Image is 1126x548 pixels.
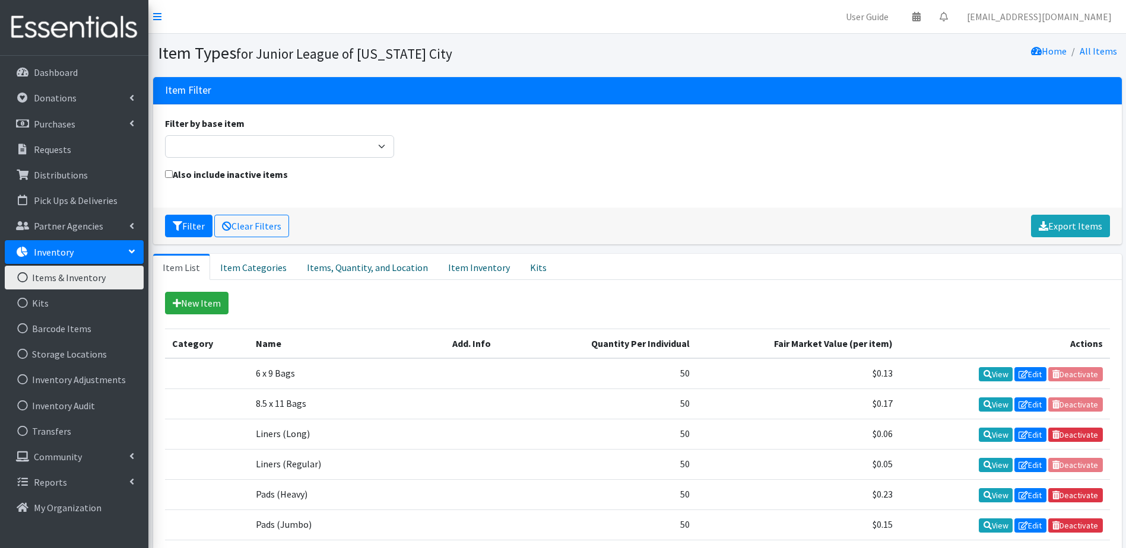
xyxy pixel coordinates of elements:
[1014,518,1046,533] a: Edit
[34,169,88,181] p: Distributions
[5,138,144,161] a: Requests
[979,397,1013,412] a: View
[1031,215,1110,237] a: Export Items
[34,220,103,232] p: Partner Agencies
[5,60,144,84] a: Dashboard
[165,329,249,358] th: Category
[34,476,67,488] p: Reports
[525,329,697,358] th: Quantity Per Individual
[5,266,144,289] a: Items & Inventory
[34,195,118,206] p: Pick Ups & Deliveries
[697,419,899,449] td: $0.06
[1014,458,1046,472] a: Edit
[445,329,526,358] th: Add. Info
[249,419,445,449] td: Liners (Long)
[979,458,1013,472] a: View
[5,8,144,47] img: HumanEssentials
[520,254,557,280] a: Kits
[249,388,445,419] td: 8.5 x 11 Bags
[697,510,899,540] td: $0.15
[165,170,173,178] input: Also include inactive items
[165,167,288,181] label: Also include inactive items
[957,5,1121,28] a: [EMAIL_ADDRESS][DOMAIN_NAME]
[5,496,144,520] a: My Organization
[525,480,697,510] td: 50
[1014,367,1046,381] a: Edit
[1080,45,1117,57] a: All Items
[34,144,71,155] p: Requests
[297,254,438,280] a: Items, Quantity, and Location
[1031,45,1067,57] a: Home
[5,112,144,136] a: Purchases
[158,43,633,63] h1: Item Types
[210,254,297,280] a: Item Categories
[697,388,899,419] td: $0.17
[1048,428,1103,442] a: Deactivate
[5,368,144,391] a: Inventory Adjustments
[5,317,144,340] a: Barcode Items
[249,449,445,479] td: Liners (Regular)
[697,480,899,510] td: $0.23
[34,246,74,258] p: Inventory
[34,92,77,104] p: Donations
[900,329,1110,358] th: Actions
[979,518,1013,533] a: View
[979,488,1013,502] a: View
[214,215,289,237] a: Clear Filters
[165,215,212,237] button: Filter
[249,510,445,540] td: Pads (Jumbo)
[34,66,78,78] p: Dashboard
[249,329,445,358] th: Name
[5,394,144,418] a: Inventory Audit
[1014,397,1046,412] a: Edit
[697,449,899,479] td: $0.05
[836,5,898,28] a: User Guide
[1048,518,1103,533] a: Deactivate
[525,358,697,389] td: 50
[979,367,1013,381] a: View
[236,45,452,62] small: for Junior League of [US_STATE] City
[1048,488,1103,502] a: Deactivate
[34,118,75,130] p: Purchases
[165,84,211,97] h3: Item Filter
[979,428,1013,442] a: View
[5,189,144,212] a: Pick Ups & Deliveries
[1014,488,1046,502] a: Edit
[34,451,82,463] p: Community
[697,329,899,358] th: Fair Market Value (per item)
[5,419,144,443] a: Transfers
[249,358,445,389] td: 6 x 9 Bags
[153,254,210,280] a: Item List
[1014,428,1046,442] a: Edit
[525,449,697,479] td: 50
[525,510,697,540] td: 50
[5,342,144,366] a: Storage Locations
[525,388,697,419] td: 50
[5,240,144,264] a: Inventory
[5,86,144,110] a: Donations
[5,214,144,238] a: Partner Agencies
[165,116,245,130] label: Filter by base item
[34,502,102,514] p: My Organization
[5,163,144,187] a: Distributions
[165,292,229,314] a: New Item
[249,480,445,510] td: Pads (Heavy)
[438,254,520,280] a: Item Inventory
[5,470,144,494] a: Reports
[5,445,144,469] a: Community
[5,291,144,315] a: Kits
[525,419,697,449] td: 50
[697,358,899,389] td: $0.13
